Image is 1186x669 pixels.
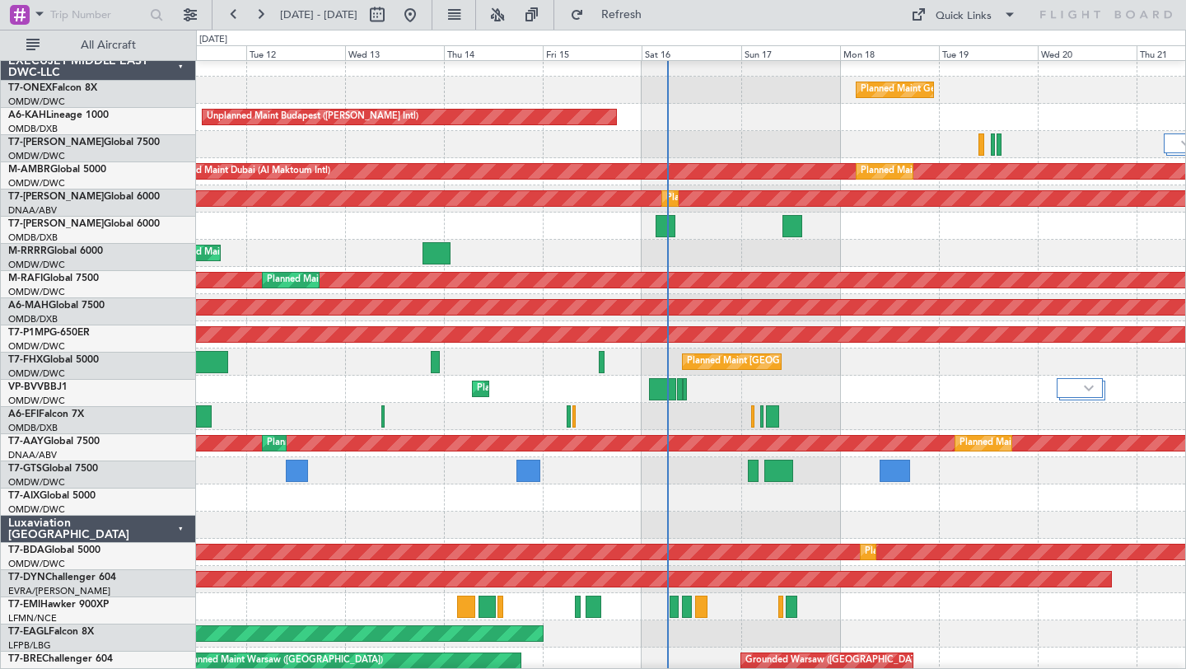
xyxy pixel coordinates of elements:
[587,9,656,21] span: Refresh
[8,654,42,664] span: T7-BRE
[8,83,97,93] a: T7-ONEXFalcon 8X
[280,7,357,22] span: [DATE] - [DATE]
[8,627,49,637] span: T7-EAGL
[8,219,104,229] span: T7-[PERSON_NAME]
[8,654,113,664] a: T7-BREChallenger 604
[8,232,58,244] a: OMDB/DXB
[8,491,40,501] span: T7-AIX
[444,45,543,60] div: Thu 14
[8,165,106,175] a: M-AMBRGlobal 5000
[43,40,174,51] span: All Aircraft
[8,192,160,202] a: T7-[PERSON_NAME]Global 6000
[8,83,52,93] span: T7-ONEX
[168,159,330,184] div: Planned Maint Dubai (Al Maktoum Intl)
[8,301,105,311] a: A6-MAHGlobal 7500
[8,545,100,555] a: T7-BDAGlobal 5000
[8,573,45,582] span: T7-DYN
[903,2,1025,28] button: Quick Links
[939,45,1038,60] div: Tue 19
[477,377,639,401] div: Planned Maint Dubai (Al Maktoum Intl)
[8,409,39,419] span: A6-EFI
[8,558,65,570] a: OMDW/DWC
[642,45,740,60] div: Sat 16
[8,138,160,147] a: T7-[PERSON_NAME]Global 7500
[8,274,43,283] span: M-RAFI
[8,138,104,147] span: T7-[PERSON_NAME]
[8,612,57,625] a: LFMN/NCE
[861,77,997,102] div: Planned Maint Geneva (Cointrin)
[8,355,43,365] span: T7-FHX
[8,639,51,652] a: LFPB/LBG
[8,110,46,120] span: A6-KAH
[8,96,65,108] a: OMDW/DWC
[8,545,44,555] span: T7-BDA
[687,349,1021,374] div: Planned Maint [GEOGRAPHIC_DATA] ([GEOGRAPHIC_DATA][PERSON_NAME])
[8,449,57,461] a: DNAA/ABV
[840,45,939,60] div: Mon 18
[8,313,58,325] a: OMDB/DXB
[8,246,47,256] span: M-RRRR
[207,105,418,129] div: Unplanned Maint Budapest ([PERSON_NAME] Intl)
[267,268,429,292] div: Planned Maint Dubai (Al Maktoum Intl)
[563,2,661,28] button: Refresh
[8,110,109,120] a: A6-KAHLineage 1000
[1084,385,1094,391] img: arrow-gray.svg
[8,246,103,256] a: M-RRRRGlobal 6000
[8,204,57,217] a: DNAA/ABV
[8,259,65,271] a: OMDW/DWC
[8,340,65,353] a: OMDW/DWC
[8,192,104,202] span: T7-[PERSON_NAME]
[267,431,429,456] div: Planned Maint Dubai (Al Maktoum Intl)
[8,464,42,474] span: T7-GTS
[8,367,65,380] a: OMDW/DWC
[8,382,68,392] a: VP-BVVBBJ1
[8,627,94,637] a: T7-EAGLFalcon 8X
[666,186,829,211] div: Planned Maint Dubai (Al Maktoum Intl)
[8,328,49,338] span: T7-P1MP
[8,573,116,582] a: T7-DYNChallenger 604
[741,45,840,60] div: Sun 17
[8,437,44,447] span: T7-AAY
[8,150,65,162] a: OMDW/DWC
[8,464,98,474] a: T7-GTSGlobal 7500
[8,382,44,392] span: VP-BVV
[8,165,50,175] span: M-AMBR
[246,45,345,60] div: Tue 12
[8,123,58,135] a: OMDB/DXB
[8,585,110,597] a: EVRA/[PERSON_NAME]
[8,476,65,489] a: OMDW/DWC
[18,32,179,58] button: All Aircraft
[8,274,99,283] a: M-RAFIGlobal 7500
[1038,45,1137,60] div: Wed 20
[8,503,65,516] a: OMDW/DWC
[8,301,49,311] span: A6-MAH
[865,540,1027,564] div: Planned Maint Dubai (Al Maktoum Intl)
[8,219,160,229] a: T7-[PERSON_NAME]Global 6000
[8,328,90,338] a: T7-P1MPG-650ER
[861,159,1023,184] div: Planned Maint Dubai (Al Maktoum Intl)
[199,33,227,47] div: [DATE]
[936,8,992,25] div: Quick Links
[960,431,1122,456] div: Planned Maint Dubai (Al Maktoum Intl)
[8,409,84,419] a: A6-EFIFalcon 7X
[8,491,96,501] a: T7-AIXGlobal 5000
[543,45,642,60] div: Fri 15
[8,600,40,610] span: T7-EMI
[8,422,58,434] a: OMDB/DXB
[8,600,109,610] a: T7-EMIHawker 900XP
[8,286,65,298] a: OMDW/DWC
[50,2,145,27] input: Trip Number
[8,437,100,447] a: T7-AAYGlobal 7500
[147,45,246,60] div: Mon 11
[8,395,65,407] a: OMDW/DWC
[345,45,444,60] div: Wed 13
[168,241,270,265] div: Planned Maint Southend
[8,177,65,189] a: OMDW/DWC
[8,355,99,365] a: T7-FHXGlobal 5000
